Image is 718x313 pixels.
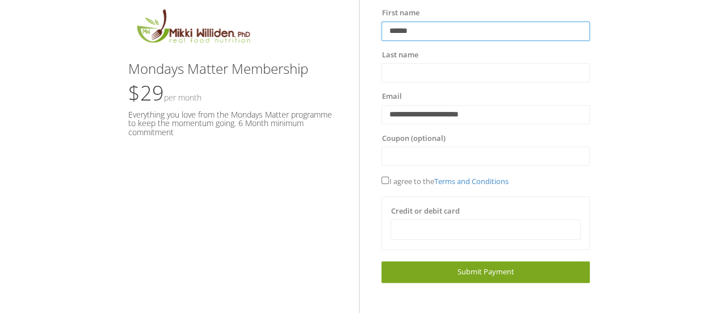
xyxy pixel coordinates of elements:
[381,49,418,61] label: Last name
[434,176,508,186] a: Terms and Conditions
[128,79,201,107] span: $29
[381,176,508,186] span: I agree to the
[398,225,573,235] iframe: Secure card payment input frame
[457,266,514,277] span: Submit Payment
[381,261,590,282] a: Submit Payment
[128,110,337,136] h5: Everything you love from the Mondays Matter programme to keep the momentum going. 6 Month minimum...
[381,133,445,144] label: Coupon (optional)
[128,61,337,76] h3: Mondays Matter Membership
[128,7,258,50] img: MikkiLogoMain.png
[381,91,401,102] label: Email
[391,206,459,217] label: Credit or debit card
[164,92,201,103] small: Per Month
[381,7,419,19] label: First name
